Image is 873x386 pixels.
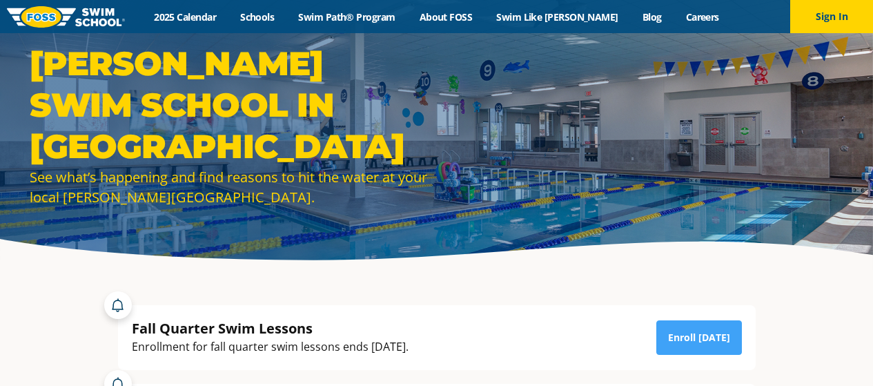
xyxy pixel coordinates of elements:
[407,10,484,23] a: About FOSS
[286,10,407,23] a: Swim Path® Program
[656,320,742,355] a: Enroll [DATE]
[674,10,731,23] a: Careers
[630,10,674,23] a: Blog
[132,338,409,356] div: Enrollment for fall quarter swim lessons ends [DATE].
[132,319,409,338] div: Fall Quarter Swim Lessons
[142,10,228,23] a: 2025 Calendar
[228,10,286,23] a: Schools
[30,43,430,167] h1: [PERSON_NAME] Swim School in [GEOGRAPHIC_DATA]
[7,6,125,28] img: FOSS Swim School Logo
[484,10,631,23] a: Swim Like [PERSON_NAME]
[30,167,430,207] div: See what’s happening and find reasons to hit the water at your local [PERSON_NAME][GEOGRAPHIC_DATA].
